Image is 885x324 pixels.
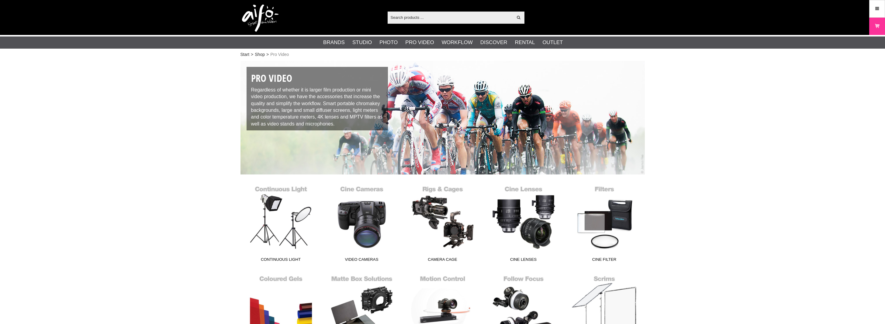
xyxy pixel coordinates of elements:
a: Cine Lenses [483,183,564,265]
a: Cine Filter [564,183,645,265]
span: Cine Lenses [483,257,564,265]
span: Video cameras [321,257,402,265]
span: > [251,51,253,58]
h1: Pro Video [251,71,384,85]
a: Video cameras [321,183,402,265]
a: Camera Cage [402,183,483,265]
div: Regardless of whether it is larger film production or mini video production, we have the accessor... [247,67,388,130]
span: Camera Cage [402,257,483,265]
a: Photo [379,39,398,47]
span: Cine Filter [564,257,645,265]
a: Outlet [542,39,563,47]
a: Start [240,51,250,58]
a: Shop [255,51,265,58]
a: Continuous Light [240,183,321,265]
span: > [266,51,269,58]
a: Workflow [442,39,473,47]
a: Discover [480,39,507,47]
a: Pro Video [405,39,434,47]
img: Pro Video accessories video cameras / Photographer Jaanus Ree [240,61,645,174]
span: Continuous Light [240,257,321,265]
a: Rental [515,39,535,47]
a: Studio [352,39,372,47]
input: Search products ... [388,13,513,22]
img: logo.png [242,5,278,32]
a: Brands [323,39,345,47]
span: Pro Video [270,51,289,58]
